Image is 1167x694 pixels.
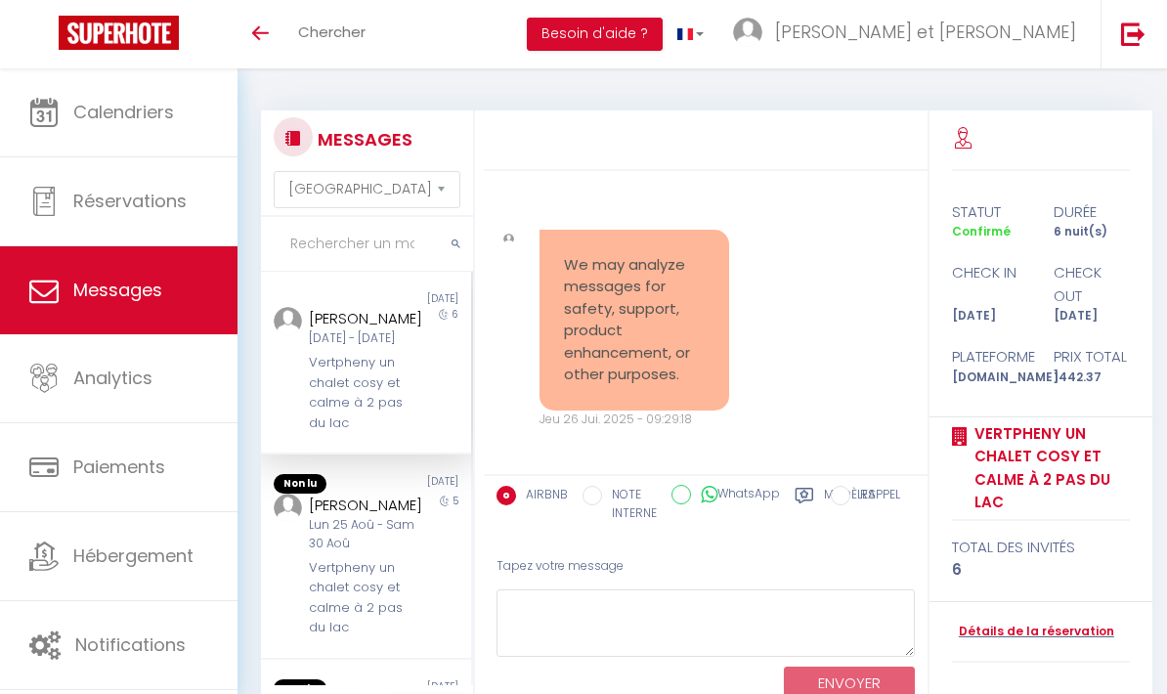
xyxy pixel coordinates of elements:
[850,486,900,507] label: RAPPEL
[59,16,179,50] img: Super Booking
[313,117,412,161] h3: MESSAGES
[733,18,762,47] img: ...
[497,542,915,590] div: Tapez votre message
[452,307,458,322] span: 6
[75,632,186,657] span: Notifications
[939,345,1041,369] div: Plateforme
[309,329,418,348] div: [DATE] - [DATE]
[453,494,458,508] span: 5
[939,261,1041,307] div: check in
[775,20,1076,44] span: [PERSON_NAME] et [PERSON_NAME]
[309,307,418,330] div: [PERSON_NAME]
[939,369,1041,387] div: [DOMAIN_NAME]
[298,22,366,42] span: Chercher
[952,223,1011,239] span: Confirmé
[1121,22,1145,46] img: logout
[73,278,162,302] span: Messages
[309,353,418,433] div: Vertpheny un chalet cosy et calme à 2 pas du lac
[309,516,418,553] div: Lun 25 Aoû - Sam 30 Aoû
[1041,223,1143,241] div: 6 nuit(s)
[564,254,705,386] pre: We may analyze messages for safety, support, product enhancement, or other purposes.
[939,200,1041,224] div: statut
[261,217,473,272] input: Rechercher un mot clé
[73,543,194,568] span: Hébergement
[527,18,663,51] button: Besoin d'aide ?
[73,100,174,124] span: Calendriers
[309,494,418,517] div: [PERSON_NAME]
[274,494,302,522] img: ...
[602,486,657,523] label: NOTE INTERNE
[516,486,568,507] label: AIRBNB
[367,474,472,494] div: [DATE]
[952,558,1130,582] div: 6
[952,623,1114,641] a: Détails de la réservation
[274,474,326,494] span: Non lu
[968,422,1130,514] a: Vertpheny un chalet cosy et calme à 2 pas du lac
[274,307,302,335] img: ...
[691,485,780,506] label: WhatsApp
[1041,261,1143,307] div: check out
[73,366,152,390] span: Analytics
[1041,200,1143,224] div: durée
[540,411,729,429] div: Jeu 26 Jui. 2025 - 09:29:18
[367,291,472,307] div: [DATE]
[73,189,187,213] span: Réservations
[1041,307,1143,325] div: [DATE]
[824,486,876,526] label: Modèles
[1041,369,1143,387] div: 1442.37
[503,234,513,243] img: ...
[939,307,1041,325] div: [DATE]
[309,558,418,638] div: Vertpheny un chalet cosy et calme à 2 pas du lac
[73,455,165,479] span: Paiements
[952,536,1130,559] div: total des invités
[1041,345,1143,369] div: Prix total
